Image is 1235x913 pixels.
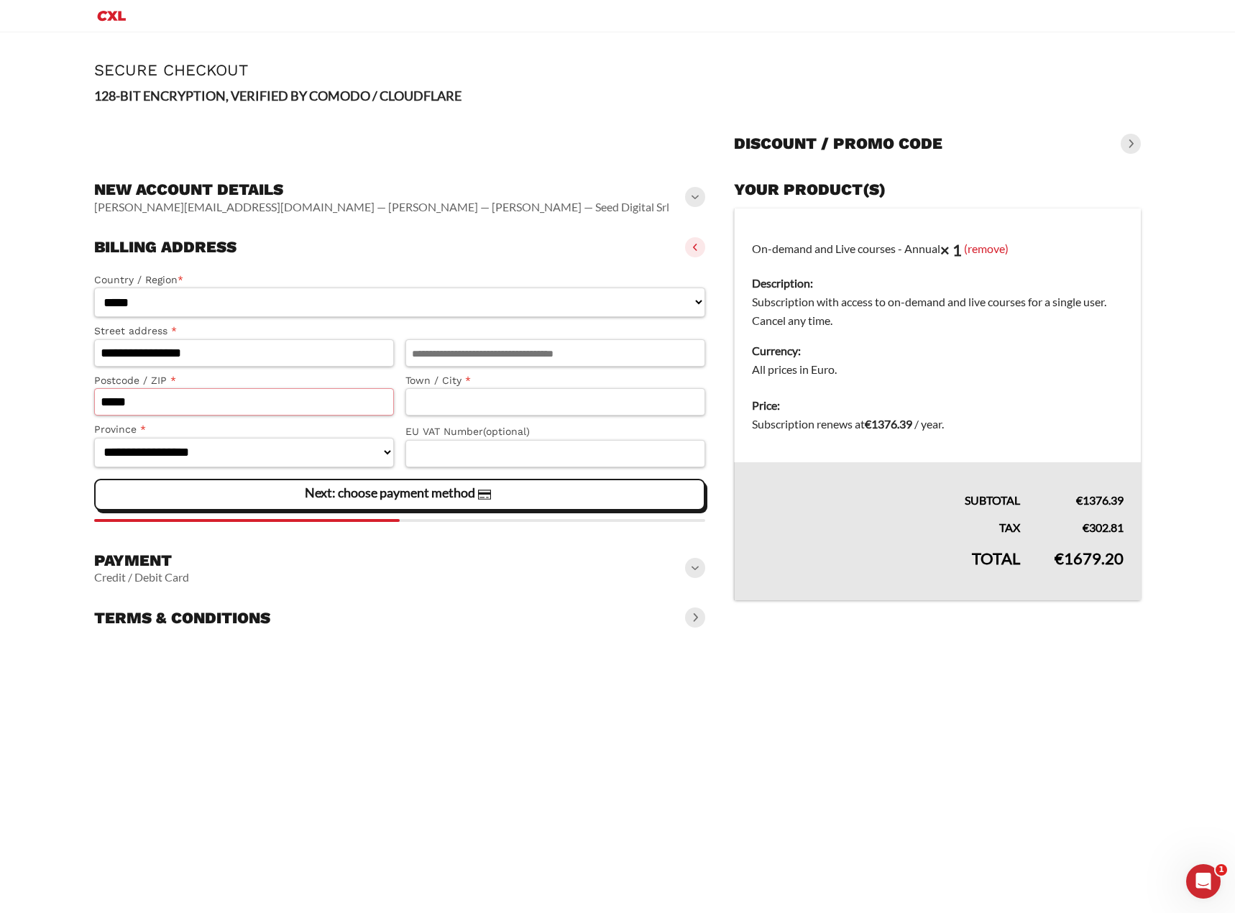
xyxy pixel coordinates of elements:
[94,372,394,389] label: Postcode / ZIP
[483,426,530,437] span: (optional)
[1216,864,1227,876] span: 1
[1076,493,1124,507] bdi: 1376.39
[734,208,1141,388] td: On-demand and Live courses - Annual
[752,360,1124,379] dd: All prices in Euro.
[94,88,462,104] strong: 128-BIT ENCRYPTION, VERIFIED BY COMODO / CLOUDFLARE
[94,237,237,257] h3: Billing address
[914,417,942,431] span: / year
[94,570,189,584] vaadin-horizontal-layout: Credit / Debit Card
[734,462,1037,510] th: Subtotal
[734,510,1037,537] th: Tax
[752,396,1124,415] dt: Price:
[94,323,394,339] label: Street address
[94,421,394,438] label: Province
[1083,520,1089,534] span: €
[752,417,944,431] span: Subscription renews at .
[94,479,705,510] vaadin-button: Next: choose payment method
[94,180,669,200] h3: New account details
[752,341,1124,360] dt: Currency:
[1055,549,1064,568] span: €
[405,372,705,389] label: Town / City
[405,423,705,440] label: EU VAT Number
[865,417,912,431] bdi: 1376.39
[94,272,705,288] label: Country / Region
[752,293,1124,330] dd: Subscription with access to on-demand and live courses for a single user. Cancel any time.
[940,240,962,260] strong: × 1
[734,134,942,154] h3: Discount / promo code
[1083,520,1124,534] bdi: 302.81
[94,608,270,628] h3: Terms & conditions
[1076,493,1083,507] span: €
[865,417,871,431] span: €
[94,61,1141,79] h1: Secure Checkout
[964,241,1009,254] a: (remove)
[94,551,189,571] h3: Payment
[1055,549,1124,568] bdi: 1679.20
[1186,864,1221,899] iframe: Intercom live chat
[94,200,669,214] vaadin-horizontal-layout: [PERSON_NAME][EMAIL_ADDRESS][DOMAIN_NAME] — [PERSON_NAME] — [PERSON_NAME] — Seed Digital Srl
[734,537,1037,600] th: Total
[752,274,1124,293] dt: Description:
